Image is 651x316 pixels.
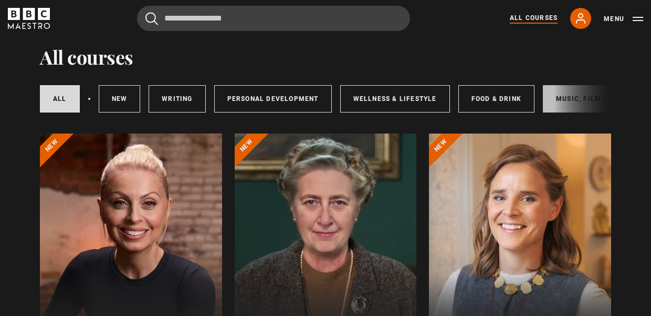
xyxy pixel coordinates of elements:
button: Toggle navigation [604,14,643,24]
a: Personal Development [214,85,332,113]
input: Search [137,6,410,31]
svg: BBC Maestro [8,8,50,29]
a: All [40,85,80,113]
a: Food & Drink [458,85,534,113]
a: New [99,85,141,113]
a: Writing [149,85,205,113]
button: Submit the search query [145,12,158,25]
a: Wellness & Lifestyle [340,85,450,113]
a: All Courses [510,13,558,24]
h1: All courses [40,46,133,68]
